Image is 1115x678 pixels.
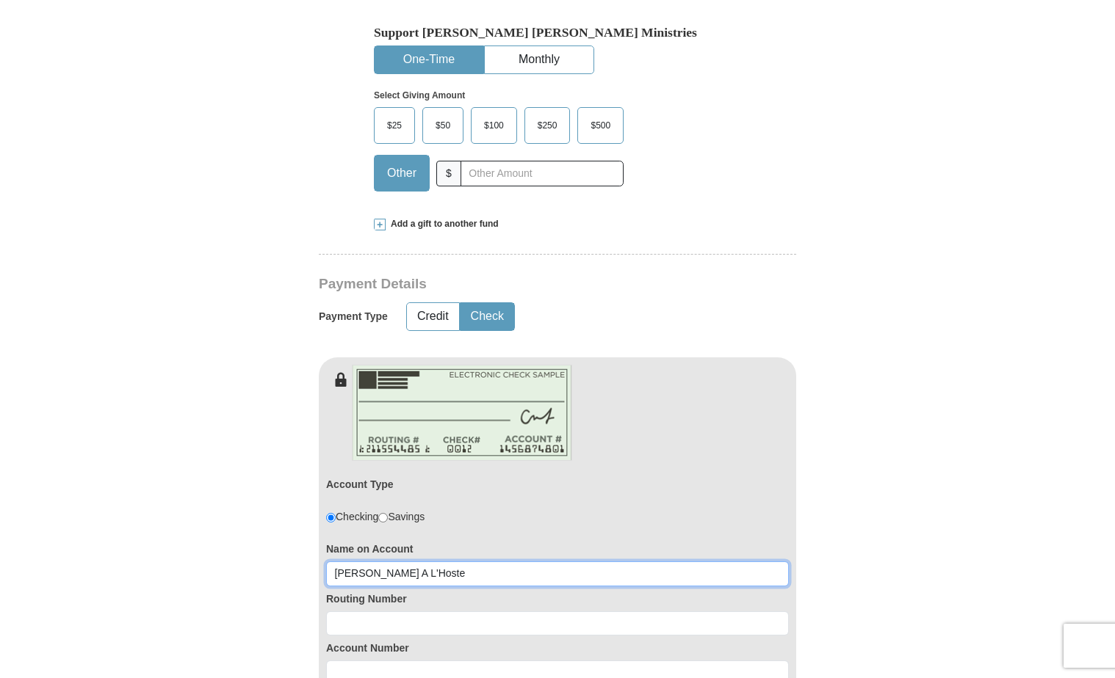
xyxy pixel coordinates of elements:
span: $50 [428,114,458,136]
button: One-Time [375,46,483,73]
button: Credit [407,303,459,330]
span: Add a gift to another fund [386,218,499,230]
h5: Support [PERSON_NAME] [PERSON_NAME] Ministries [374,25,741,40]
h5: Payment Type [319,310,388,323]
label: Routing Number [326,591,789,606]
span: Other [380,162,424,184]
label: Account Number [326,641,789,655]
button: Check [461,303,514,330]
span: $25 [380,114,409,136]
div: Checking Savings [326,509,425,524]
span: $ [436,161,461,186]
img: check-en.png [352,365,572,461]
span: $250 [530,114,565,136]
input: Other Amount [461,161,624,186]
label: Account Type [326,477,394,492]
strong: Select Giving Amount [374,90,465,101]
label: Name on Account [326,542,789,556]
h3: Payment Details [319,276,693,293]
span: $100 [477,114,511,136]
span: $500 [583,114,618,136]
button: Monthly [485,46,593,73]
